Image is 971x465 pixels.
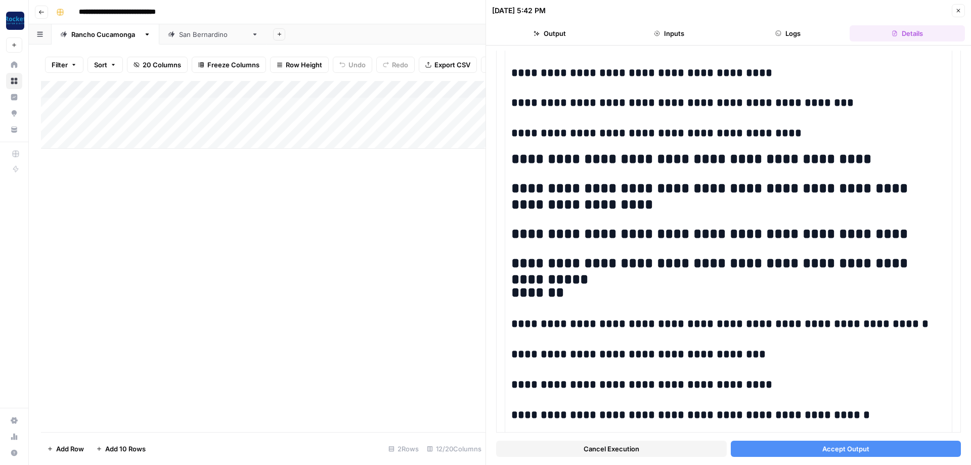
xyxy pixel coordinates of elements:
a: Home [6,57,22,73]
img: Rocket Pilots Logo [6,12,24,30]
span: Filter [52,60,68,70]
button: Help + Support [6,445,22,461]
span: Redo [392,60,408,70]
button: Sort [87,57,123,73]
button: Cancel Execution [496,441,727,457]
span: Sort [94,60,107,70]
span: 20 Columns [143,60,181,70]
button: Freeze Columns [192,57,266,73]
button: Inputs [611,25,727,41]
span: Add 10 Rows [105,444,146,454]
a: Browse [6,73,22,89]
span: Freeze Columns [207,60,259,70]
a: Usage [6,429,22,445]
button: 20 Columns [127,57,188,73]
button: Output [492,25,607,41]
button: Filter [45,57,83,73]
button: Logs [731,25,846,41]
a: Settings [6,412,22,429]
button: Add Row [41,441,90,457]
span: Undo [348,60,366,70]
span: Accept Output [822,444,869,454]
button: Export CSV [419,57,477,73]
a: Your Data [6,121,22,138]
span: Row Height [286,60,322,70]
button: Workspace: Rocket Pilots [6,8,22,33]
button: Row Height [270,57,329,73]
div: 2 Rows [384,441,423,457]
a: Insights [6,89,22,105]
button: Redo [376,57,415,73]
span: Export CSV [434,60,470,70]
a: Opportunities [6,105,22,121]
span: Add Row [56,444,84,454]
div: 12/20 Columns [423,441,485,457]
div: [GEOGRAPHIC_DATA] [71,29,140,39]
a: [GEOGRAPHIC_DATA] [52,24,159,45]
div: [GEOGRAPHIC_DATA] [179,29,247,39]
button: Undo [333,57,372,73]
button: Add 10 Rows [90,441,152,457]
span: Cancel Execution [584,444,639,454]
button: Details [850,25,965,41]
button: Accept Output [731,441,961,457]
div: [DATE] 5:42 PM [492,6,546,16]
a: [GEOGRAPHIC_DATA] [159,24,267,45]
